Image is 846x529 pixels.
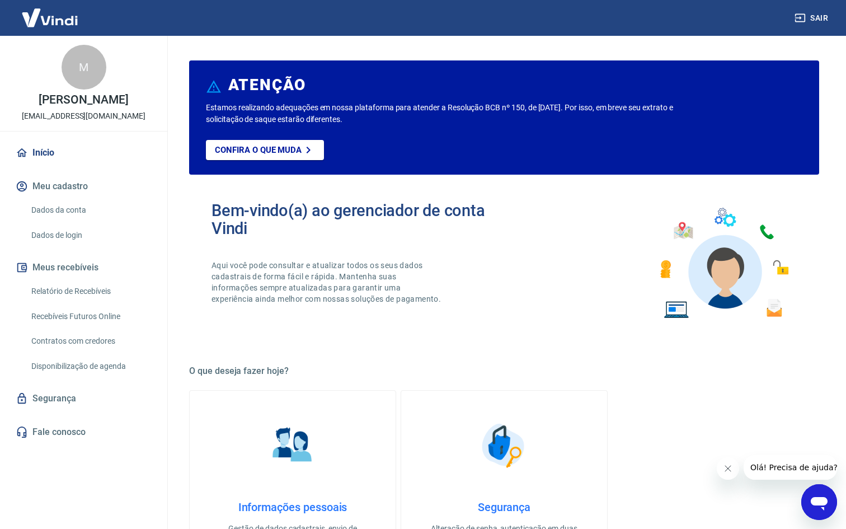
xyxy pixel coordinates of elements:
[13,255,154,280] button: Meus recebíveis
[206,140,324,160] a: Confira o que muda
[650,202,797,325] img: Imagem de um avatar masculino com diversos icones exemplificando as funcionalidades do gerenciado...
[13,1,86,35] img: Vindi
[27,355,154,378] a: Disponibilização de agenda
[22,110,145,122] p: [EMAIL_ADDRESS][DOMAIN_NAME]
[265,418,321,474] img: Informações pessoais
[211,202,504,237] h2: Bem-vindo(a) ao gerenciador de conta Vindi
[208,500,378,514] h4: Informações pessoais
[228,79,306,91] h6: ATENÇÃO
[7,8,94,17] span: Olá! Precisa de ajuda?
[189,366,819,377] h5: O que deseja fazer hoje?
[13,420,154,444] a: Fale conosco
[27,305,154,328] a: Recebíveis Futuros Online
[39,94,128,106] p: [PERSON_NAME]
[13,174,154,199] button: Meu cadastro
[419,500,589,514] h4: Segurança
[206,102,683,125] p: Estamos realizando adequações em nossa plataforma para atender a Resolução BCB nº 150, de [DATE]....
[476,418,532,474] img: Segurança
[27,330,154,353] a: Contratos com credores
[13,141,154,165] a: Início
[215,145,302,155] p: Confira o que muda
[27,224,154,247] a: Dados de login
[211,260,443,305] p: Aqui você pode consultar e atualizar todos os seus dados cadastrais de forma fácil e rápida. Mant...
[13,386,154,411] a: Segurança
[717,457,739,480] iframe: Fechar mensagem
[792,8,833,29] button: Sair
[62,45,106,90] div: M
[801,484,837,520] iframe: Botão para abrir a janela de mensagens
[27,280,154,303] a: Relatório de Recebíveis
[744,455,837,480] iframe: Mensagem da empresa
[27,199,154,222] a: Dados da conta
